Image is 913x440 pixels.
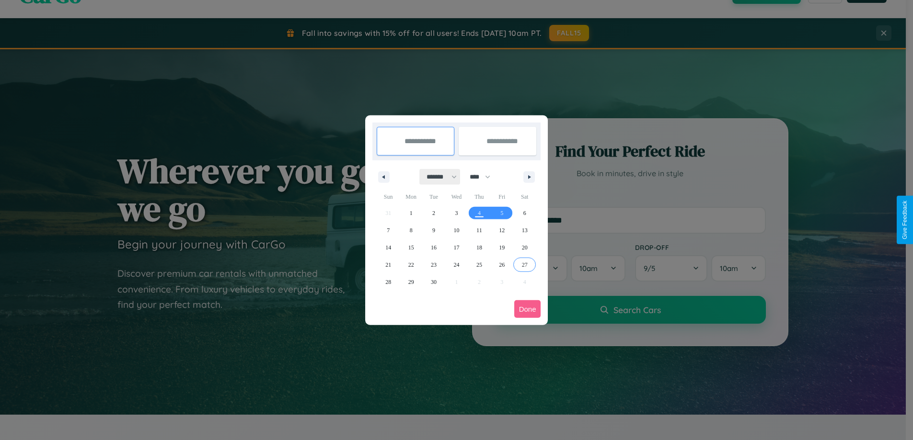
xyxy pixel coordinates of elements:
span: 4 [478,204,481,222]
button: 8 [400,222,422,239]
button: 29 [400,273,422,291]
span: 10 [453,222,459,239]
button: 4 [468,204,490,222]
span: 9 [432,222,435,239]
span: 12 [499,222,505,239]
span: 20 [522,239,528,256]
span: Sun [377,189,400,204]
button: 12 [491,222,513,239]
span: 29 [408,273,414,291]
button: 13 [513,222,536,239]
span: 2 [432,204,435,222]
span: 28 [385,273,391,291]
span: 24 [453,256,459,273]
span: 23 [431,256,437,273]
span: 8 [410,222,413,239]
span: 6 [523,204,526,222]
span: Thu [468,189,490,204]
button: 24 [445,256,468,273]
button: 1 [400,204,422,222]
button: 28 [377,273,400,291]
button: 2 [422,204,445,222]
button: 19 [491,239,513,256]
button: 20 [513,239,536,256]
span: 17 [453,239,459,256]
button: Done [514,300,541,318]
button: 22 [400,256,422,273]
span: 18 [476,239,482,256]
span: Fri [491,189,513,204]
div: Give Feedback [901,201,908,239]
span: 1 [410,204,413,222]
span: 19 [499,239,505,256]
button: 6 [513,204,536,222]
button: 9 [422,222,445,239]
button: 11 [468,222,490,239]
span: 7 [387,222,390,239]
span: 15 [408,239,414,256]
span: 30 [431,273,437,291]
button: 14 [377,239,400,256]
button: 26 [491,256,513,273]
span: 16 [431,239,437,256]
span: Tue [422,189,445,204]
span: 22 [408,256,414,273]
button: 5 [491,204,513,222]
button: 21 [377,256,400,273]
button: 10 [445,222,468,239]
span: 13 [522,222,528,239]
button: 18 [468,239,490,256]
button: 16 [422,239,445,256]
span: 5 [500,204,503,222]
span: 26 [499,256,505,273]
button: 7 [377,222,400,239]
span: 14 [385,239,391,256]
span: 3 [455,204,458,222]
button: 3 [445,204,468,222]
span: 27 [522,256,528,273]
span: 21 [385,256,391,273]
span: Wed [445,189,468,204]
span: Sat [513,189,536,204]
button: 25 [468,256,490,273]
span: Mon [400,189,422,204]
button: 30 [422,273,445,291]
span: 11 [476,222,482,239]
button: 27 [513,256,536,273]
button: 23 [422,256,445,273]
button: 17 [445,239,468,256]
span: 25 [476,256,482,273]
button: 15 [400,239,422,256]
